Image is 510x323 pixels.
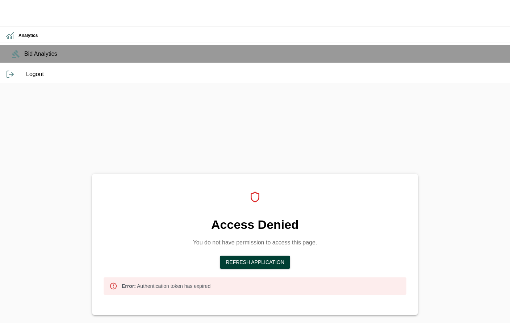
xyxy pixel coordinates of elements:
span: Logout [26,70,504,79]
span: Bid Analytics [24,50,504,58]
h4: Access Denied [104,217,406,232]
h6: Analytics [18,32,504,39]
strong: Error: [122,283,136,289]
p: You do not have permission to access this page. [104,238,406,247]
p: Authentication token has expired [122,282,210,290]
button: Refresh Application [220,256,290,269]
